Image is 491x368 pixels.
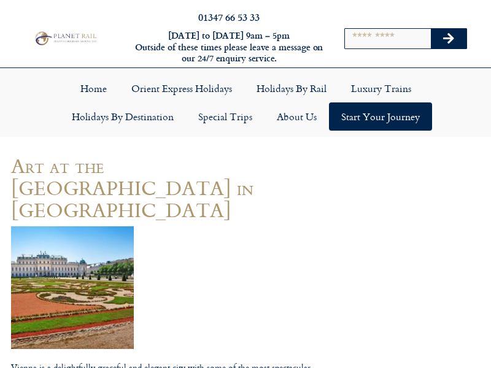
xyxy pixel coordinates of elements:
[329,102,432,131] a: Start your Journey
[6,74,485,131] nav: Menu
[68,74,119,102] a: Home
[431,29,466,48] button: Search
[11,150,253,224] a: Art at the [GEOGRAPHIC_DATA] in [GEOGRAPHIC_DATA]
[198,10,260,24] a: 01347 66 53 33
[265,102,329,131] a: About Us
[119,74,244,102] a: Orient Express Holidays
[186,102,265,131] a: Special Trips
[33,30,98,46] img: Planet Rail Train Holidays Logo
[134,30,324,64] h6: [DATE] to [DATE] 9am – 5pm Outside of these times please leave a message on our 24/7 enquiry serv...
[60,102,186,131] a: Holidays by Destination
[244,74,339,102] a: Holidays by Rail
[339,74,423,102] a: Luxury Trains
